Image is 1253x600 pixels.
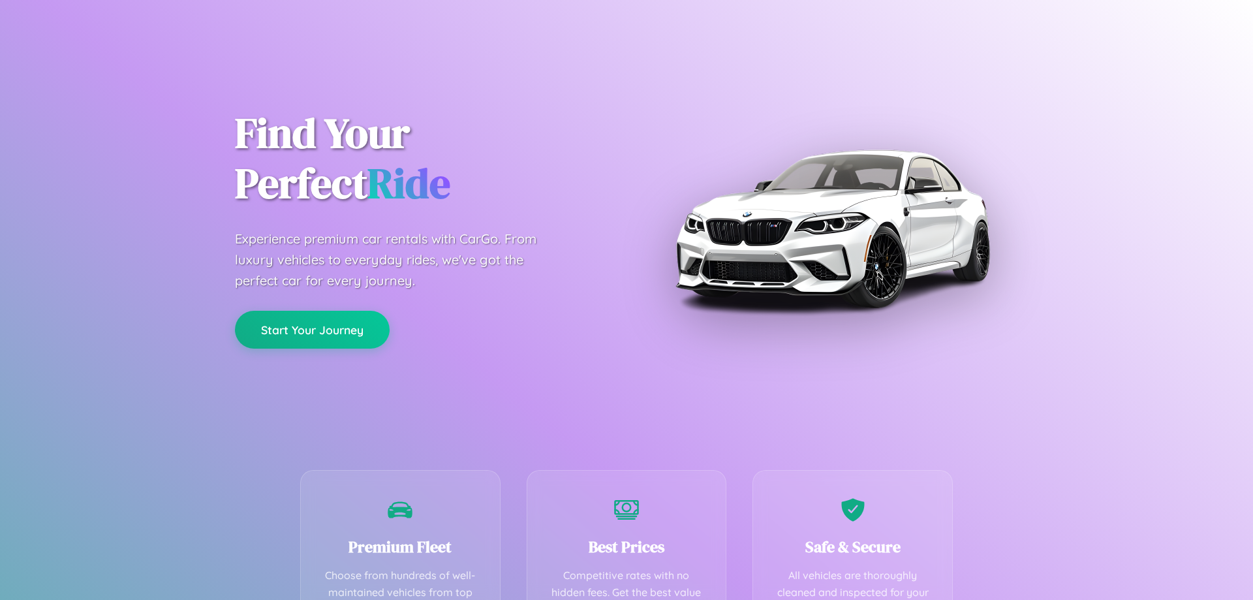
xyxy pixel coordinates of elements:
[235,229,561,291] p: Experience premium car rentals with CarGo. From luxury vehicles to everyday rides, we've got the ...
[547,536,707,558] h3: Best Prices
[773,536,933,558] h3: Safe & Secure
[320,536,480,558] h3: Premium Fleet
[669,65,995,392] img: Premium BMW car rental vehicle
[367,155,450,212] span: Ride
[235,108,607,209] h1: Find Your Perfect
[235,311,390,349] button: Start Your Journey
